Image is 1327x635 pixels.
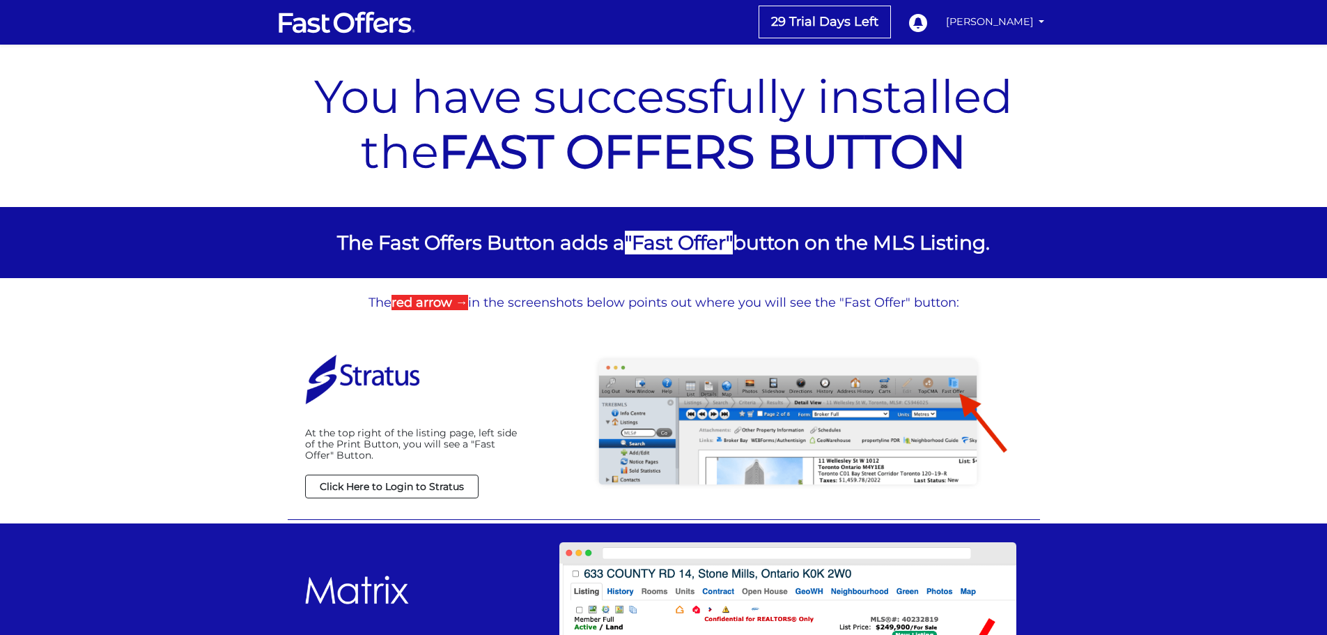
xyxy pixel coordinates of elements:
[305,563,409,624] img: Matrix Login
[759,6,890,38] a: 29 Trial Days Left
[986,231,990,254] span: .
[295,69,1033,179] p: You have successfully installed the
[439,123,966,180] a: FAST OFFERS BUTTON
[305,427,518,461] p: At the top right of the listing page, left side of the Print Button, you will see a "Fast Offer" ...
[554,355,1021,489] img: Stratus Fast Offer Button
[632,231,726,254] strong: Fast Offer
[940,8,1050,36] a: [PERSON_NAME]
[305,475,479,498] a: Click Here to Login to Stratus
[733,231,986,254] span: button on the MLS Listing
[391,295,468,310] strong: red arrow →
[625,231,733,254] span: " "
[295,228,1033,257] p: The Fast Offers Button adds a
[320,480,464,493] strong: Click Here to Login to Stratus
[291,296,1037,311] p: The in the screenshots below points out where you will see the "Fast Offer" button:
[305,346,420,413] img: Stratus Login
